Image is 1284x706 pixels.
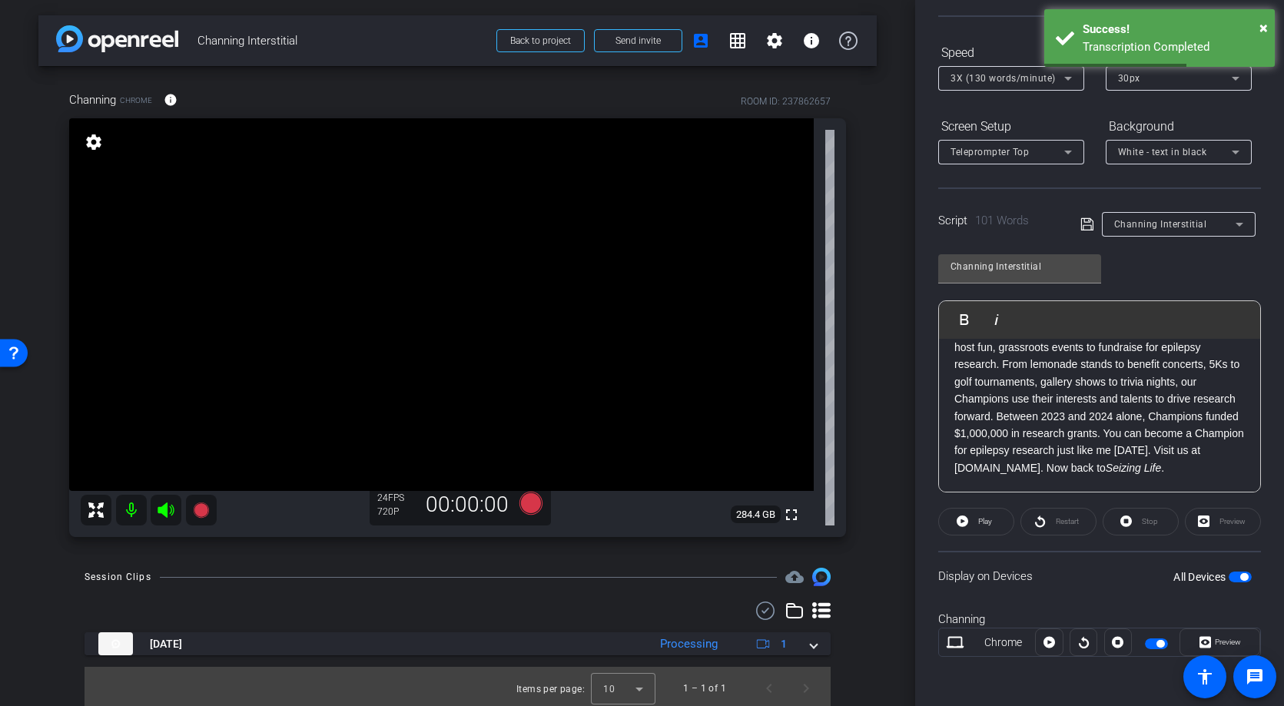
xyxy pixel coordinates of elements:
button: Play [938,508,1014,535]
mat-icon: account_box [692,31,710,50]
div: 00:00:00 [416,492,519,518]
span: [DATE] [150,636,182,652]
div: Chrome [971,635,1036,651]
span: Channing Interstitial [1114,219,1207,230]
div: Channing [938,611,1261,628]
span: Send invite [615,35,661,47]
mat-icon: info [802,31,821,50]
em: Seizing Life [1106,462,1161,474]
span: Destinations for your clips [785,568,804,586]
img: thumb-nail [98,632,133,655]
mat-icon: message [1246,668,1264,686]
div: 1 – 1 of 1 [683,681,726,696]
div: 24 [377,492,416,504]
p: My name is [PERSON_NAME], and I’ve been a proud CURE Epilepsy Champion since [DATE], raising mone... [954,270,1245,477]
button: Preview [1179,628,1260,656]
div: ROOM ID: 237862657 [741,94,831,108]
span: Teleprompter Top [951,147,1029,157]
mat-icon: settings [765,31,784,50]
span: 1 [781,636,787,652]
div: Speed [938,40,1084,66]
div: Transcription Completed [1083,38,1263,56]
span: Preview [1215,638,1241,646]
mat-icon: settings [83,133,105,151]
span: Chrome [120,94,152,106]
mat-icon: fullscreen [782,505,801,524]
button: Send invite [594,29,682,52]
mat-icon: accessibility [1196,668,1214,686]
span: Channing [69,91,116,108]
span: 30px [1118,73,1140,84]
div: Items per page: [516,681,585,697]
img: Session clips [812,568,831,586]
div: Session Clips [85,569,151,585]
span: 284.4 GB [731,505,781,524]
span: 101 Words [975,214,1029,227]
div: Background [1106,114,1252,140]
div: 720P [377,505,416,518]
span: 3X (130 words/minute) [951,73,1056,84]
span: Back to project [510,35,571,46]
div: Processing [652,635,725,653]
mat-icon: grid_on [728,31,747,50]
mat-expansion-panel-header: thumb-nail[DATE]Processing1 [85,632,831,655]
button: Back to project [496,29,585,52]
span: Channing Interstitial [197,25,487,56]
div: Script [938,212,1059,230]
input: Title [951,257,1089,276]
img: app-logo [56,25,178,52]
label: All Devices [1173,569,1229,585]
span: FPS [388,492,404,503]
span: Play [978,517,992,525]
mat-icon: info [164,93,178,107]
span: × [1259,18,1268,37]
div: Screen Setup [938,114,1084,140]
div: Success! [1083,21,1263,38]
button: Close [1259,16,1268,39]
div: Display on Devices [938,551,1261,601]
mat-icon: cloud_upload [785,568,804,586]
span: White - text in black [1118,147,1207,157]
